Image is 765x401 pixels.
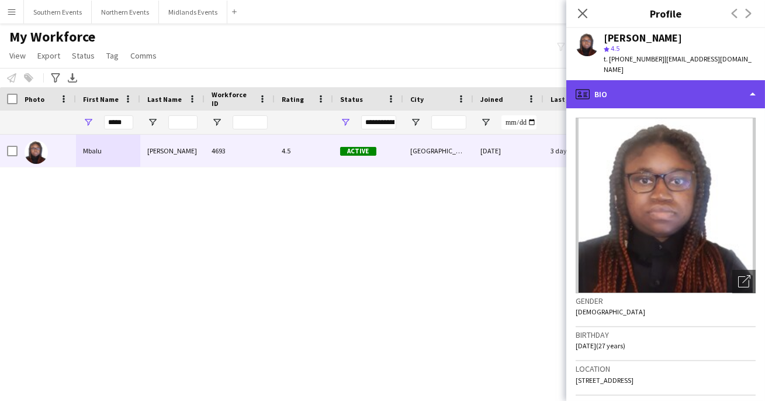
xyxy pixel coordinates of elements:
a: Status [67,48,99,63]
div: [DATE] [473,135,544,167]
div: 4693 [205,135,275,167]
button: Northern Events [92,1,159,23]
div: 3 days [544,135,614,167]
span: City [410,95,424,104]
span: Tag [106,50,119,61]
span: Photo [25,95,44,104]
span: First Name [83,95,119,104]
app-action-btn: Advanced filters [49,71,63,85]
button: Open Filter Menu [83,117,94,128]
span: Status [340,95,363,104]
span: My Workforce [9,28,95,46]
h3: Gender [576,296,756,306]
span: Export [37,50,60,61]
button: Southern Events [24,1,92,23]
span: Last job [551,95,577,104]
button: Open Filter Menu [410,117,421,128]
img: Mbalu Kamara [25,140,48,164]
span: Active [340,147,376,156]
span: [DATE] (27 years) [576,341,625,350]
img: Crew avatar or photo [576,118,756,293]
input: Last Name Filter Input [168,115,198,129]
a: Export [33,48,65,63]
h3: Profile [566,6,765,21]
div: 4.5 [275,135,333,167]
span: | [EMAIL_ADDRESS][DOMAIN_NAME] [604,54,752,74]
div: Mbalu [76,135,140,167]
a: Tag [102,48,123,63]
span: View [9,50,26,61]
span: Rating [282,95,304,104]
h3: Location [576,364,756,374]
h3: Birthday [576,330,756,340]
div: Open photos pop-in [732,270,756,293]
span: t. [PHONE_NUMBER] [604,54,664,63]
button: Midlands Events [159,1,227,23]
a: Comms [126,48,161,63]
span: Workforce ID [212,90,254,108]
input: City Filter Input [431,115,466,129]
span: Status [72,50,95,61]
span: [STREET_ADDRESS] [576,376,634,385]
div: [GEOGRAPHIC_DATA] [403,135,473,167]
button: Open Filter Menu [480,117,491,128]
span: 4.5 [611,44,619,53]
button: Open Filter Menu [212,117,222,128]
input: Joined Filter Input [501,115,536,129]
span: [DEMOGRAPHIC_DATA] [576,307,645,316]
a: View [5,48,30,63]
input: Workforce ID Filter Input [233,115,268,129]
input: First Name Filter Input [104,115,133,129]
button: Open Filter Menu [147,117,158,128]
span: Joined [480,95,503,104]
div: [PERSON_NAME] [604,33,682,43]
button: Open Filter Menu [340,117,351,128]
app-action-btn: Export XLSX [65,71,79,85]
div: [PERSON_NAME] [140,135,205,167]
div: Bio [566,80,765,108]
span: Comms [130,50,157,61]
span: Last Name [147,95,182,104]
